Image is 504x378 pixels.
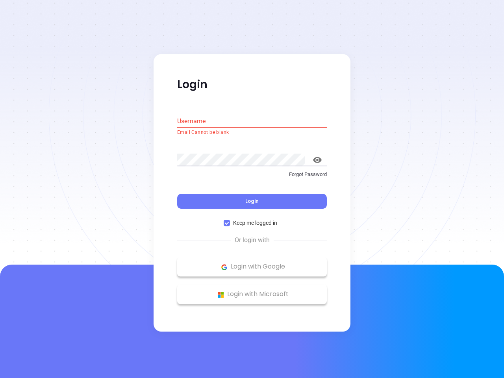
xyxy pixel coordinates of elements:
p: Forgot Password [177,170,327,178]
img: Google Logo [219,262,229,272]
span: Login [245,198,259,205]
p: Login with Microsoft [181,289,323,300]
button: Microsoft Logo Login with Microsoft [177,285,327,304]
span: Or login with [231,236,274,245]
button: Google Logo Login with Google [177,257,327,277]
p: Login [177,78,327,92]
span: Keep me logged in [230,219,280,228]
a: Forgot Password [177,170,327,185]
p: Email Cannot be blank [177,129,327,137]
button: Login [177,194,327,209]
p: Login with Google [181,261,323,273]
img: Microsoft Logo [216,290,226,300]
button: toggle password visibility [308,150,327,169]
